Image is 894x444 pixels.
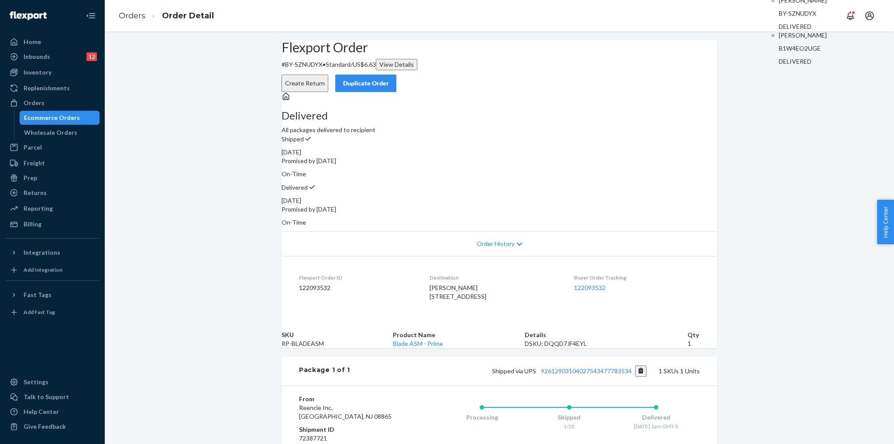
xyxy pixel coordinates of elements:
[688,331,717,339] th: Qty
[282,170,717,178] p: On-Time
[635,365,647,377] button: Copy tracking number
[612,413,700,422] div: Delivered
[5,217,100,231] a: Billing
[393,340,443,347] a: Blade ASM - Prime
[112,3,221,29] ol: breadcrumbs
[350,365,700,377] div: 1 SKUs 1 Units
[335,75,396,92] button: Duplicate Order
[24,38,41,46] div: Home
[526,423,613,430] div: 1/28
[24,422,66,431] div: Give Feedback
[86,52,97,61] div: 12
[20,111,100,125] a: Ecommerce Orders
[24,266,62,273] div: Add Integration
[5,420,100,434] button: Give Feedback
[5,263,100,277] a: Add Integration
[24,290,52,299] div: Fast Tags
[24,159,45,167] div: Freight
[282,110,717,121] h3: Delivered
[5,305,100,319] a: Add Fast Tag
[282,157,717,165] p: Promised by [DATE]
[119,11,145,20] a: Orders
[779,44,840,53] p: B1W4EO2UGE
[477,239,515,248] span: Order History
[5,171,100,185] a: Prep
[438,413,526,422] div: Processing
[24,84,70,92] div: Replenishments
[430,284,486,300] span: [PERSON_NAME] [STREET_ADDRESS]
[779,9,840,18] p: BY-SZNUDYX
[299,283,416,292] dd: 122093532
[376,59,417,70] button: View Details
[323,61,326,68] span: •
[861,7,878,24] button: Open account menu
[282,339,393,348] td: RP-BLADEASM
[688,339,717,348] td: 1
[5,140,100,154] a: Parcel
[5,202,100,215] a: Reporting
[282,148,717,157] div: [DATE]
[299,274,416,281] dt: Flexport Order ID
[379,60,414,69] div: View Details
[282,205,717,214] p: Promised by [DATE]
[299,404,392,420] span: Reencle Inc. [GEOGRAPHIC_DATA], NJ 08865
[24,308,55,316] div: Add Fast Tag
[5,405,100,419] a: Help Center
[24,174,37,182] div: Prep
[282,110,717,134] div: All packages delivered to recipient
[393,331,525,339] th: Product Name
[541,367,632,375] a: 92612903104027543477783534
[525,339,688,348] div: DSKU: DQQD7JF4EYL
[24,52,50,61] div: Inbounds
[779,31,840,40] p: [PERSON_NAME]
[10,11,47,20] img: Flexport logo
[343,79,389,88] div: Duplicate Order
[299,434,403,443] dd: 72387721
[20,126,100,140] a: Wholesale Orders
[282,218,717,227] p: On-Time
[24,204,53,213] div: Reporting
[5,156,100,170] a: Freight
[430,274,560,281] dt: Destination
[5,96,100,110] a: Orders
[5,186,100,200] a: Returns
[299,365,350,377] div: Package 1 of 1
[779,22,840,31] div: DELIVERED
[24,113,80,122] div: Ecommerce Orders
[5,288,100,302] button: Fast Tags
[5,246,100,260] button: Integrations
[24,143,42,152] div: Parcel
[24,128,77,137] div: Wholesale Orders
[5,50,100,64] a: Inbounds12
[24,248,60,257] div: Integrations
[24,188,47,197] div: Returns
[24,68,52,77] div: Inventory
[612,423,700,430] div: [DATE] 1am GMT-5
[779,57,840,66] div: DELIVERED
[282,196,717,205] div: [DATE]
[162,11,214,20] a: Order Detail
[574,274,700,281] dt: Buyer Order Tracking
[282,183,717,192] p: Delivered
[5,81,100,95] a: Replenishments
[282,75,328,92] button: Create Return
[5,35,100,49] a: Home
[5,375,100,389] a: Settings
[24,407,59,416] div: Help Center
[24,99,45,107] div: Orders
[282,134,717,143] p: Shipped
[24,393,69,401] div: Talk to Support
[24,220,41,229] div: Billing
[299,425,403,434] dt: Shipment ID
[842,7,859,24] button: Open notifications
[282,59,717,70] p: # BY-SZNUDYX / US$6.63
[299,395,403,403] dt: From
[282,40,717,55] h2: Flexport Order
[526,413,613,422] div: Shipped
[492,367,647,375] span: Shipped via UPS
[282,331,393,339] th: SKU
[574,284,605,291] a: 122093532
[877,200,894,244] span: Help Center
[525,331,688,339] th: Details
[5,65,100,79] a: Inventory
